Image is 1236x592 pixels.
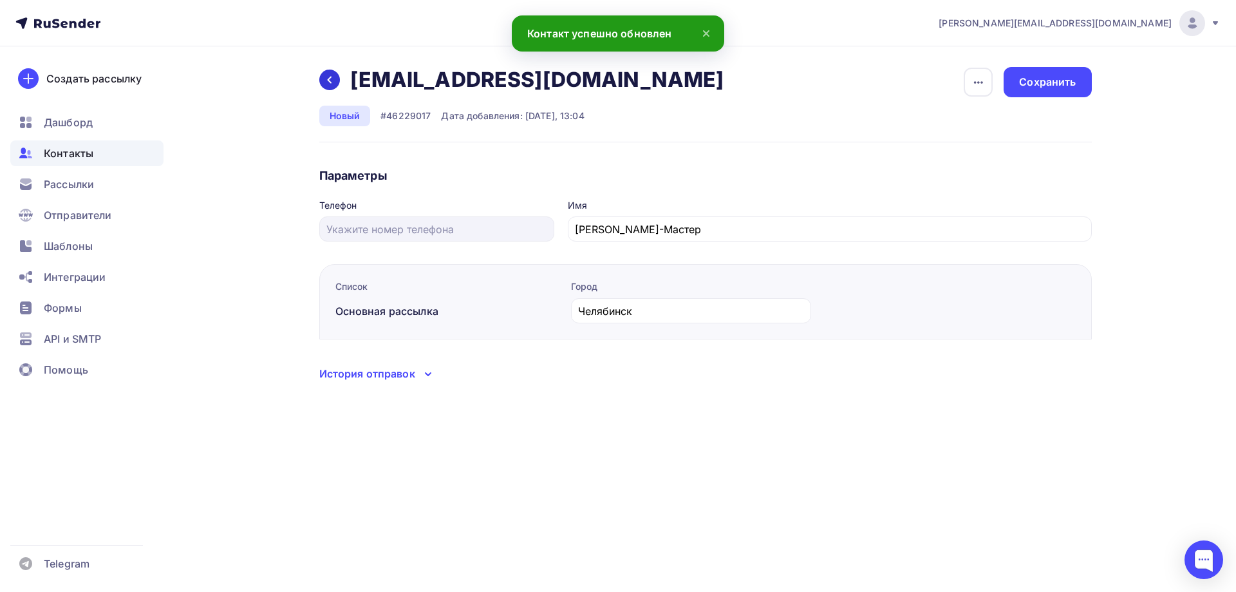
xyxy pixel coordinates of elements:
div: Дата добавления: [DATE], 13:04 [441,110,584,122]
div: Основная рассылка [335,303,557,319]
a: Отправители [10,202,164,228]
a: Рассылки [10,171,164,197]
span: Формы [44,300,82,316]
span: Интеграции [44,269,106,285]
span: Дашборд [44,115,93,130]
input: Укажите номер телефона [326,222,547,237]
a: Контакты [10,140,164,166]
span: Помощь [44,362,88,377]
legend: Имя [568,199,1092,216]
div: Сохранить [1019,75,1076,90]
span: Шаблоны [44,238,93,254]
div: История отправок [319,366,415,381]
a: [PERSON_NAME][EMAIL_ADDRESS][DOMAIN_NAME] [939,10,1221,36]
span: Telegram [44,556,89,571]
div: #46229017 [380,110,431,122]
span: Контакты [44,146,93,161]
div: Новый [319,106,371,126]
input: Укажите имя контакта [575,222,1084,237]
span: [PERSON_NAME][EMAIL_ADDRESS][DOMAIN_NAME] [939,17,1172,30]
span: Отправители [44,207,112,223]
h4: Параметры [319,168,1092,184]
div: Создать рассылку [46,71,142,86]
a: Шаблоны [10,233,164,259]
a: Формы [10,295,164,321]
span: API и SMTP [44,331,101,347]
div: Город [571,280,812,293]
a: Дашборд [10,110,164,135]
legend: Телефон [319,199,554,216]
span: Рассылки [44,177,94,192]
h2: [EMAIL_ADDRESS][DOMAIN_NAME] [350,67,724,93]
div: Список [335,280,557,293]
